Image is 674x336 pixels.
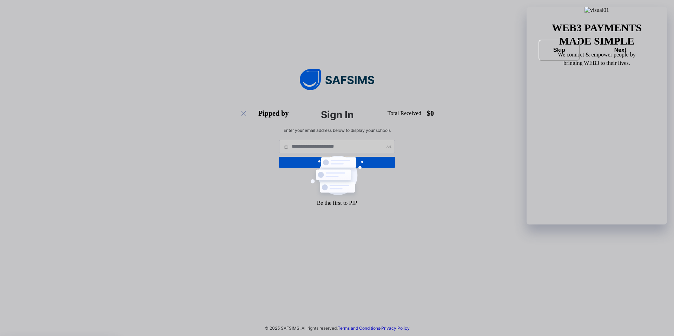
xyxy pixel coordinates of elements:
div: Be the first to PIP [317,199,357,207]
button: Skip [538,40,580,61]
button: Next [586,40,655,61]
div: Total Received [388,109,421,117]
div: Pipped by [258,108,289,118]
div: $ 0 [427,108,434,118]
